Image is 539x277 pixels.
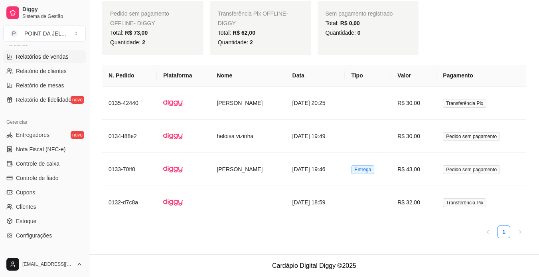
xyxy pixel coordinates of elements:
span: R$ 73,00 [125,30,148,36]
li: Next Page [513,226,526,238]
span: Relatório de mesas [16,81,64,89]
span: 0 [357,30,361,36]
div: Gerenciar [3,116,86,129]
span: Clientes [16,203,36,211]
span: [EMAIL_ADDRESS][DOMAIN_NAME] [22,261,73,267]
img: diggy [163,159,183,179]
td: R$ 30,00 [391,87,436,120]
td: [PERSON_NAME] [210,87,286,120]
span: Pedido sem pagamento [443,132,500,141]
a: 1 [498,226,510,238]
span: Relatórios de vendas [16,53,69,61]
button: left [482,226,494,238]
span: R$ 62,00 [233,30,255,36]
th: N. Pedido [102,65,157,87]
td: 0132-d7c8a [102,186,157,219]
span: Configurações [16,231,52,239]
th: Data [286,65,345,87]
span: Pedido sem pagamento OFFLINE - DIGGY [110,10,169,26]
li: Previous Page [482,226,494,238]
a: Nota Fiscal (NFC-e) [3,143,86,156]
span: Relatório de fidelidade [16,96,71,104]
th: Nome [210,65,286,87]
span: left [486,230,490,234]
span: Total: [218,30,255,36]
span: Transferência Pix [443,198,486,207]
a: Relatório de mesas [3,79,86,92]
span: Cupons [16,188,35,196]
td: [DATE] 18:59 [286,186,345,219]
li: 1 [498,226,510,238]
th: Pagamento [436,65,526,87]
div: POINT DA JEL ... [24,30,66,38]
td: R$ 30,00 [391,120,436,153]
td: [DATE] 19:49 [286,120,345,153]
th: Valor [391,65,436,87]
span: Estoque [16,217,36,225]
span: Total: [110,30,148,36]
span: Sistema de Gestão [22,13,83,20]
span: P [10,30,18,38]
th: Tipo [345,65,391,87]
a: Configurações [3,229,86,242]
span: Controle de fiado [16,174,59,182]
img: diggy [163,192,183,212]
button: right [513,226,526,238]
span: Diggy [22,6,83,13]
td: 0134-f88e2 [102,120,157,153]
td: heloisa vizinha [210,120,286,153]
td: R$ 32,00 [391,186,436,219]
button: Select a team [3,26,86,42]
a: Cupons [3,186,86,199]
span: 2 [250,39,253,46]
button: [EMAIL_ADDRESS][DOMAIN_NAME] [3,255,86,274]
a: Relatório de fidelidadenovo [3,93,86,106]
a: Estoque [3,215,86,228]
span: Entregadores [16,131,49,139]
a: Relatório de clientes [3,65,86,77]
td: 0133-70ff0 [102,153,157,186]
th: Plataforma [157,65,210,87]
span: 2 [142,39,145,46]
span: Total: [326,20,360,26]
a: Entregadoresnovo [3,129,86,141]
a: Controle de fiado [3,172,86,184]
img: diggy [163,93,183,113]
span: Controle de caixa [16,160,59,168]
img: diggy [163,126,183,146]
a: DiggySistema de Gestão [3,3,86,22]
footer: Cardápio Digital Diggy © 2025 [89,254,539,277]
span: right [517,230,522,234]
span: Pedido sem pagamento [443,165,500,174]
span: Nota Fiscal (NFC-e) [16,145,65,153]
span: Entrega [351,165,374,174]
span: Quantidade: [218,39,253,46]
span: Transferência Pix OFFLINE - DIGGY [218,10,288,26]
td: R$ 43,00 [391,153,436,186]
span: Quantidade: [110,39,145,46]
span: R$ 0,00 [340,20,360,26]
td: [PERSON_NAME] [210,153,286,186]
a: Controle de caixa [3,157,86,170]
span: Relatório de clientes [16,67,67,75]
td: [DATE] 20:25 [286,87,345,120]
td: [DATE] 19:46 [286,153,345,186]
a: Relatórios de vendas [3,50,86,63]
span: Quantidade: [326,30,361,36]
span: Sem pagamento registrado [326,10,393,17]
td: 0135-42440 [102,87,157,120]
span: Transferência Pix [443,99,486,108]
a: Clientes [3,200,86,213]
